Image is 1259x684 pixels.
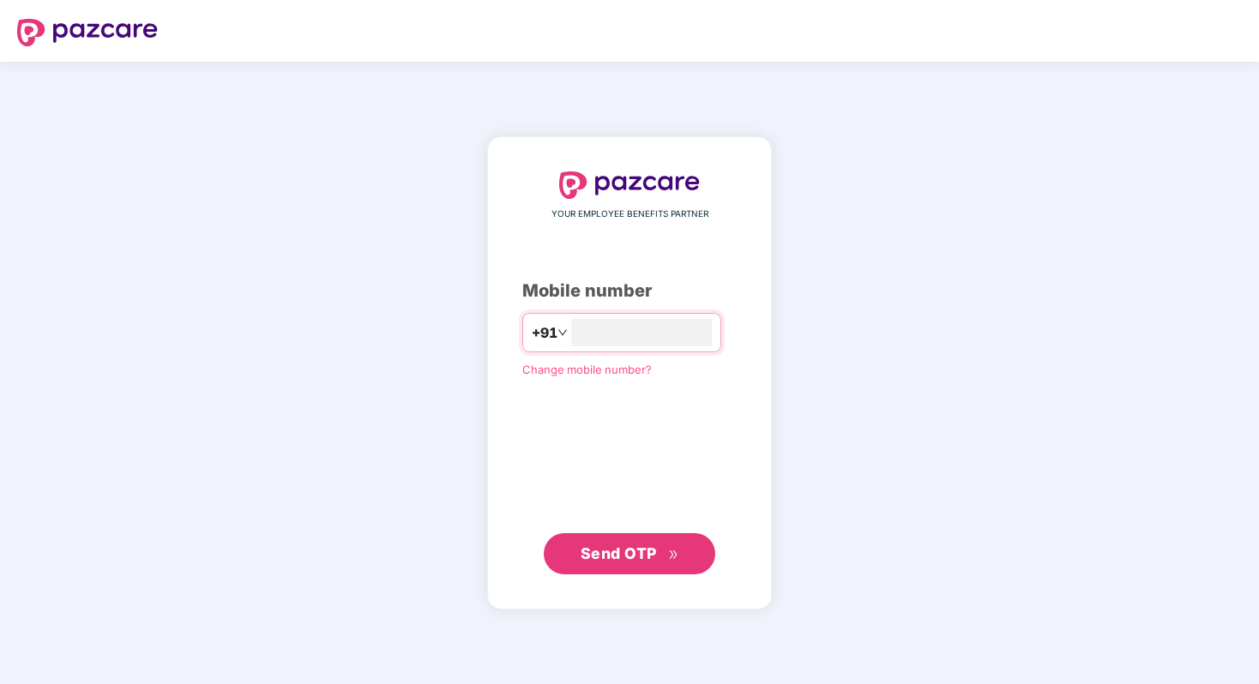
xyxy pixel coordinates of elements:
[668,549,679,561] span: double-right
[557,327,568,338] span: down
[559,171,700,199] img: logo
[17,19,158,46] img: logo
[544,533,715,574] button: Send OTPdouble-right
[532,322,557,344] span: +91
[522,363,652,376] a: Change mobile number?
[551,207,708,221] span: YOUR EMPLOYEE BENEFITS PARTNER
[581,544,657,562] span: Send OTP
[522,278,737,304] div: Mobile number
